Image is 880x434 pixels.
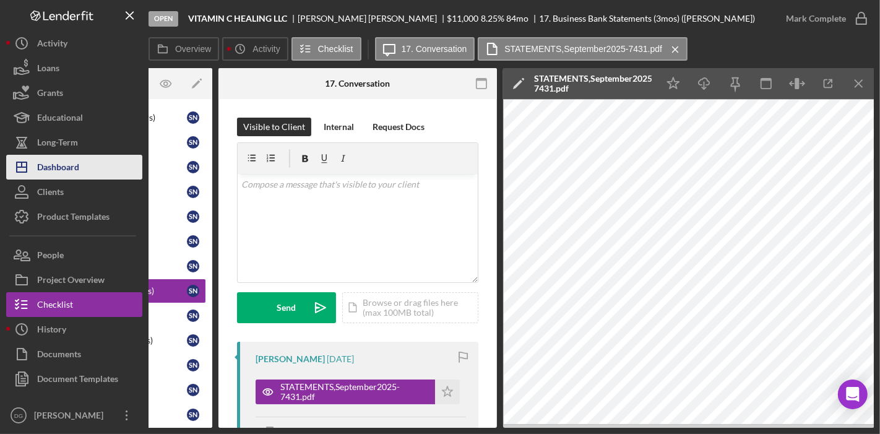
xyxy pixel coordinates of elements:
button: Long-Term [6,130,142,155]
button: STATEMENTS,September2025-7431.pdf [478,37,688,61]
div: S N [187,310,199,322]
div: Checklist [37,292,73,320]
div: Educational [37,105,83,133]
button: History [6,317,142,342]
div: Activity [37,31,67,59]
button: Documents [6,342,142,367]
label: 17. Conversation [402,44,467,54]
div: 8.25 % [481,14,504,24]
div: Product Templates [37,204,110,232]
button: STATEMENTS,September2025-7431.pdf [256,380,460,404]
div: S N [187,186,199,198]
div: Project Overview [37,267,105,295]
button: Grants [6,80,142,105]
div: STATEMENTS,September2025-7431.pdf [534,74,652,93]
div: Grants [37,80,63,108]
div: Documents [37,342,81,370]
div: S N [187,111,199,124]
button: Product Templates [6,204,142,229]
div: People [37,243,64,271]
button: Request Docs [366,118,431,136]
div: S N [187,161,199,173]
div: Clients [37,180,64,207]
div: 84 mo [506,14,528,24]
button: Internal [317,118,360,136]
button: Document Templates [6,367,142,391]
b: VITAMIN C HEALING LLC [188,14,287,24]
div: S N [187,210,199,223]
div: [PERSON_NAME] [31,403,111,431]
button: Mark Complete [774,6,874,31]
div: Internal [324,118,354,136]
div: Request Docs [373,118,425,136]
div: Visible to Client [243,118,305,136]
button: Overview [149,37,219,61]
div: S N [187,285,199,297]
div: 17. Business Bank Statements (3mos) ([PERSON_NAME]) [539,14,755,24]
div: 17. Conversation [326,79,390,89]
button: Activity [222,37,288,61]
button: Project Overview [6,267,142,292]
div: S N [187,409,199,421]
div: S N [187,235,199,248]
div: Mark Complete [786,6,846,31]
label: Activity [252,44,280,54]
button: People [6,243,142,267]
div: Send [277,292,296,323]
button: Visible to Client [237,118,311,136]
button: Loans [6,56,142,80]
div: S N [187,260,199,272]
div: Open Intercom Messenger [838,380,868,409]
div: History [37,317,66,345]
div: Long-Term [37,130,78,158]
button: Checklist [6,292,142,317]
text: DG [14,412,23,419]
div: Open [149,11,178,27]
div: S N [187,359,199,371]
div: S N [187,334,199,347]
time: 2025-10-01 17:26 [327,354,354,364]
div: S N [187,136,199,149]
div: Document Templates [37,367,118,394]
div: Dashboard [37,155,79,183]
span: $11,000 [447,13,479,24]
button: Checklist [291,37,361,61]
div: Loans [37,56,59,84]
label: STATEMENTS,September2025-7431.pdf [504,44,662,54]
label: Checklist [318,44,353,54]
div: STATEMENTS,September2025-7431.pdf [280,382,429,402]
div: [PERSON_NAME] [256,354,325,364]
button: 17. Conversation [375,37,475,61]
div: S N [187,384,199,396]
button: Send [237,292,336,323]
label: Overview [175,44,211,54]
button: Clients [6,180,142,204]
div: [PERSON_NAME] [PERSON_NAME] [298,14,447,24]
button: Educational [6,105,142,130]
button: Dashboard [6,155,142,180]
button: Activity [6,31,142,56]
button: DG[PERSON_NAME] [6,403,142,428]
